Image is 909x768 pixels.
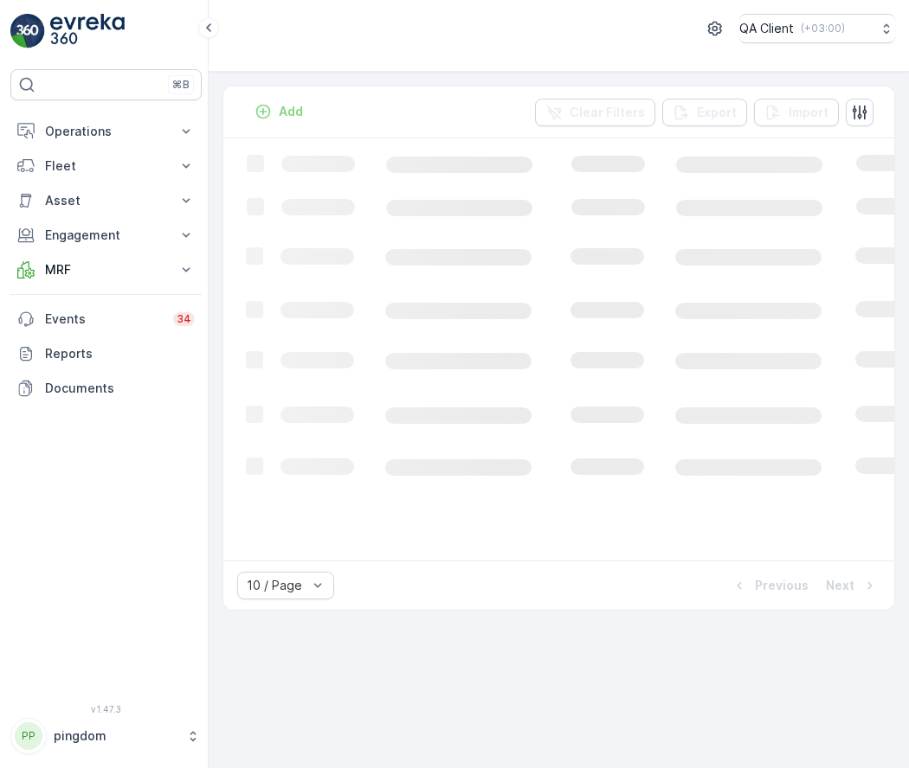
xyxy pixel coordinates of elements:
[10,183,202,218] button: Asset
[535,99,655,126] button: Clear Filters
[45,227,167,244] p: Engagement
[45,157,167,175] p: Fleet
[279,103,303,120] p: Add
[10,718,202,754] button: PPpingdom
[45,310,163,328] p: Events
[177,312,191,326] p: 34
[248,101,310,122] button: Add
[54,727,177,745] p: pingdom
[10,149,202,183] button: Fleet
[697,104,737,121] p: Export
[10,302,202,336] a: Events34
[754,99,839,126] button: Import
[739,14,895,43] button: QA Client(+03:00)
[10,218,202,253] button: Engagement
[789,104,828,121] p: Import
[15,722,42,750] div: PP
[45,261,167,278] p: MRF
[662,99,747,126] button: Export
[45,380,195,397] p: Documents
[10,336,202,371] a: Reports
[10,253,202,287] button: MRF
[10,704,202,714] span: v 1.47.3
[172,78,190,92] p: ⌘B
[824,575,880,596] button: Next
[45,192,167,209] p: Asset
[45,123,167,140] p: Operations
[729,575,810,596] button: Previous
[801,22,845,35] p: ( +03:00 )
[45,345,195,362] p: Reports
[739,20,794,37] p: QA Client
[10,114,202,149] button: Operations
[826,577,854,594] p: Next
[570,104,645,121] p: Clear Filters
[10,371,202,406] a: Documents
[50,14,125,48] img: logo_light-DOdMpM7g.png
[755,577,809,594] p: Previous
[10,14,45,48] img: logo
